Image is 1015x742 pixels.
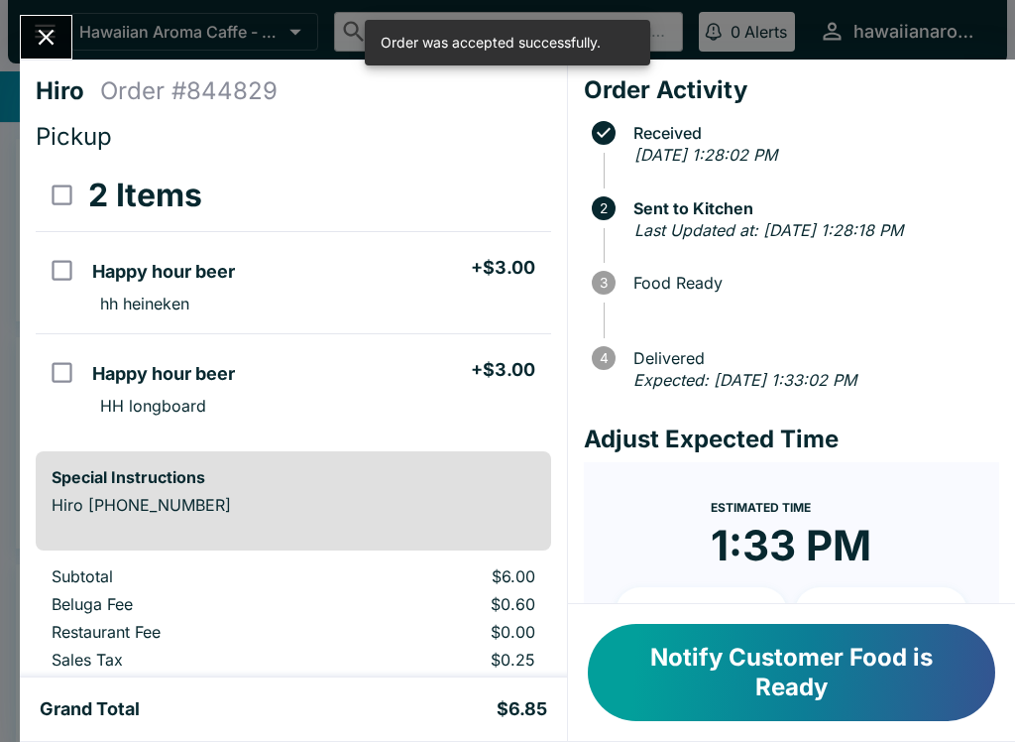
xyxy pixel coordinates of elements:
[100,396,206,416] p: HH longboard
[381,26,601,60] div: Order was accepted successfully.
[634,145,777,165] em: [DATE] 1:28:02 PM
[623,124,999,142] span: Received
[21,16,71,59] button: Close
[600,275,608,291] text: 3
[356,650,535,670] p: $0.25
[634,220,903,240] em: Last Updated at: [DATE] 1:28:18 PM
[52,622,324,642] p: Restaurant Fee
[100,76,278,106] h4: Order # 844829
[616,587,788,637] button: + 10
[623,349,999,367] span: Delivered
[356,622,535,642] p: $0.00
[52,467,535,487] h6: Special Instructions
[36,76,100,106] h4: Hiro
[588,624,995,721] button: Notify Customer Food is Ready
[52,650,324,670] p: Sales Tax
[711,520,871,571] time: 1:33 PM
[633,370,856,390] em: Expected: [DATE] 1:33:02 PM
[36,122,112,151] span: Pickup
[623,199,999,217] span: Sent to Kitchen
[471,358,535,382] h5: + $3.00
[92,362,235,386] h5: Happy hour beer
[100,294,189,313] p: hh heineken
[52,594,324,614] p: Beluga Fee
[52,566,324,586] p: Subtotal
[356,594,535,614] p: $0.60
[623,274,999,292] span: Food Ready
[497,697,547,721] h5: $6.85
[52,495,535,515] p: Hiro [PHONE_NUMBER]
[356,566,535,586] p: $6.00
[88,176,202,215] h3: 2 Items
[711,500,811,515] span: Estimated Time
[36,160,551,435] table: orders table
[36,566,551,678] table: orders table
[92,260,235,284] h5: Happy hour beer
[584,425,999,454] h4: Adjust Expected Time
[584,75,999,105] h4: Order Activity
[600,200,608,216] text: 2
[471,256,535,280] h5: + $3.00
[40,697,140,721] h5: Grand Total
[599,350,608,366] text: 4
[795,587,967,637] button: + 20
